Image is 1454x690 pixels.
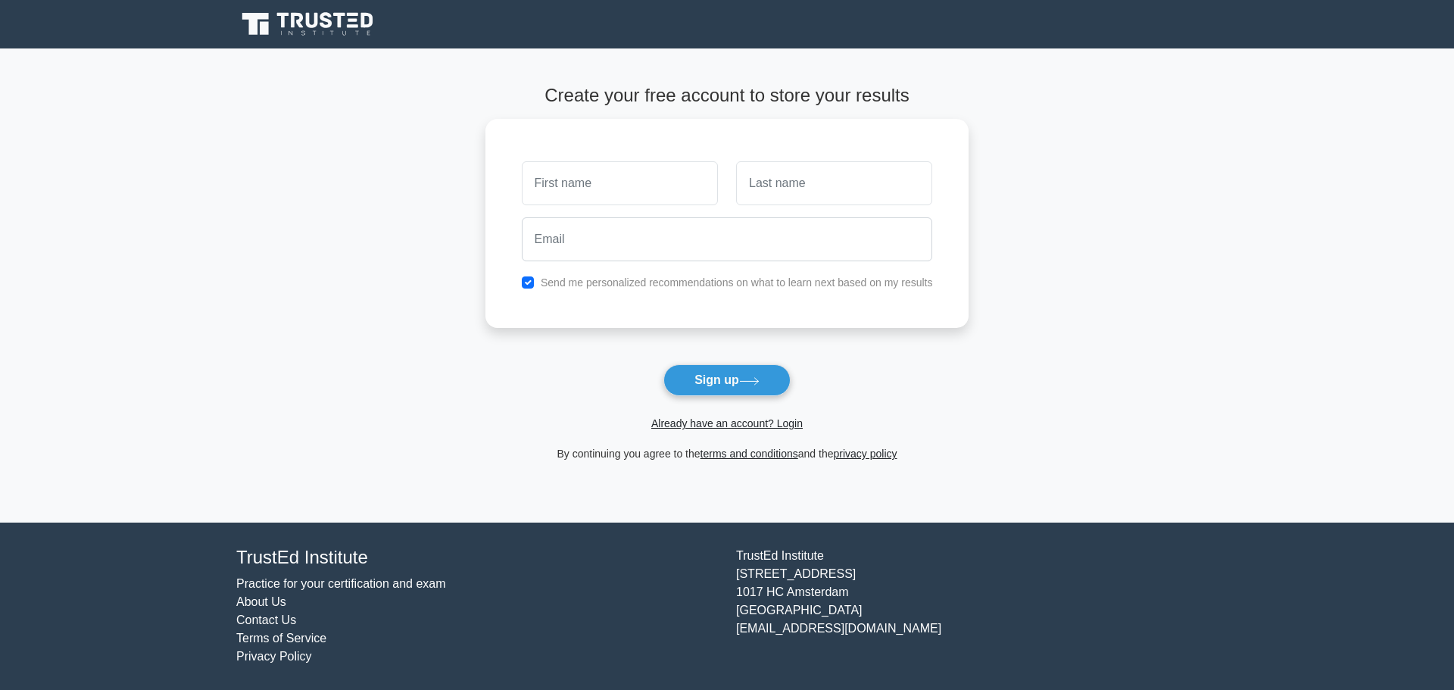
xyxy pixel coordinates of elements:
[700,448,798,460] a: terms and conditions
[834,448,897,460] a: privacy policy
[522,161,718,205] input: First name
[651,417,803,429] a: Already have an account? Login
[663,364,791,396] button: Sign up
[736,161,932,205] input: Last name
[476,445,978,463] div: By continuing you agree to the and the
[541,276,933,289] label: Send me personalized recommendations on what to learn next based on my results
[236,547,718,569] h4: TrustEd Institute
[522,217,933,261] input: Email
[236,595,286,608] a: About Us
[236,650,312,663] a: Privacy Policy
[727,547,1227,666] div: TrustEd Institute [STREET_ADDRESS] 1017 HC Amsterdam [GEOGRAPHIC_DATA] [EMAIL_ADDRESS][DOMAIN_NAME]
[236,577,446,590] a: Practice for your certification and exam
[236,632,326,645] a: Terms of Service
[485,85,969,107] h4: Create your free account to store your results
[236,614,296,626] a: Contact Us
